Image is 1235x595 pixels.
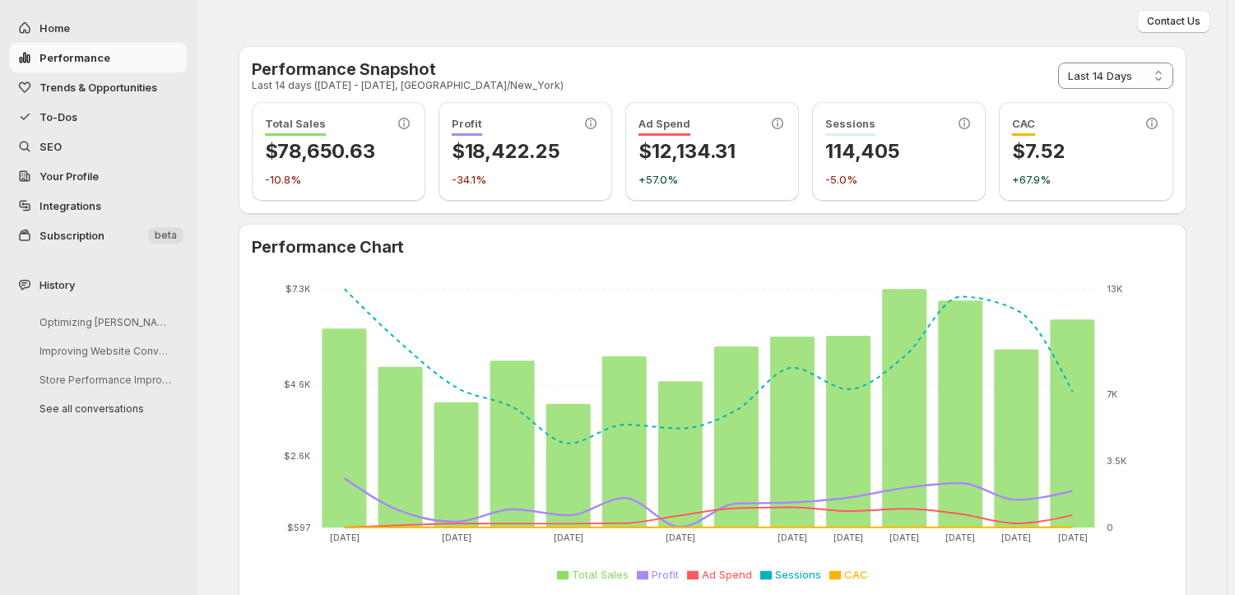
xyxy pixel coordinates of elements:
[39,140,62,153] span: SEO
[283,451,309,462] tspan: $2.6K
[10,191,187,221] a: Integrations
[1012,117,1035,136] span: CAC
[945,532,975,543] tspan: [DATE]
[10,161,187,191] a: Your Profile
[572,568,629,581] span: Total Sales
[825,171,973,188] p: -5.0%
[265,117,326,136] span: Total Sales
[26,338,183,364] button: Improving Website Conversion Rate Strategies
[702,568,752,581] span: Ad Spend
[283,379,309,390] tspan: $4.6K
[1012,138,1159,165] p: $7.52
[39,277,75,293] span: History
[39,229,104,242] span: Subscription
[844,568,868,581] span: CAC
[10,43,187,72] button: Performance
[10,132,187,161] a: SEO
[1001,532,1031,543] tspan: [DATE]
[452,117,482,136] span: Profit
[265,171,412,188] p: -10.8%
[252,237,1173,257] h2: Performance Chart
[553,532,583,543] tspan: [DATE]
[1147,15,1200,28] span: Contact Us
[10,72,187,102] button: Trends & Opportunities
[26,367,183,393] button: Store Performance Improvement Analysis
[265,138,412,165] p: $78,650.63
[638,117,690,136] span: Ad Spend
[666,532,695,543] tspan: [DATE]
[39,81,157,94] span: Trends & Opportunities
[252,59,564,79] h2: Performance Snapshot
[825,138,973,165] p: 114,405
[252,79,564,92] p: Last 14 days ([DATE] - [DATE], [GEOGRAPHIC_DATA]/New_York)
[26,309,183,335] button: Optimizing [PERSON_NAME] for Better ROI
[1107,523,1113,533] tspan: 0
[10,221,187,250] button: Subscription
[833,532,863,543] tspan: [DATE]
[441,532,471,543] tspan: [DATE]
[1137,10,1210,33] button: Contact Us
[638,171,786,188] p: +57.0%
[39,170,99,183] span: Your Profile
[778,532,807,543] tspan: [DATE]
[39,51,110,64] span: Performance
[155,229,177,242] span: beta
[889,532,919,543] tspan: [DATE]
[775,568,821,581] span: Sessions
[1057,532,1087,543] tspan: [DATE]
[285,284,309,295] tspan: $7.3K
[39,199,101,212] span: Integrations
[452,171,599,188] p: -34.1%
[1012,171,1159,188] p: +67.9%
[39,21,70,35] span: Home
[825,117,875,136] span: Sessions
[1107,456,1126,467] tspan: 3.5K
[26,396,183,421] button: See all conversations
[1107,284,1122,295] tspan: 13K
[286,523,309,533] tspan: $597
[1107,389,1117,400] tspan: 7K
[638,138,786,165] p: $12,134.31
[329,532,359,543] tspan: [DATE]
[652,568,679,581] span: Profit
[39,110,77,123] span: To-Dos
[10,13,187,43] button: Home
[452,138,599,165] p: $18,422.25
[10,102,187,132] button: To-Dos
